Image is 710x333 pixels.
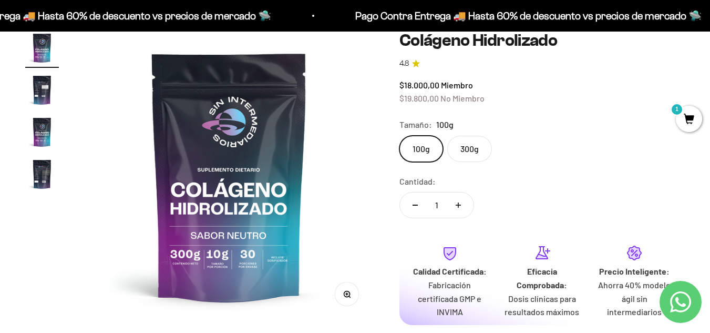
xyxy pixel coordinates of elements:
[13,123,218,152] div: La confirmación de la pureza de los ingredientes.
[599,266,670,276] strong: Precio Inteligente:
[505,292,580,319] p: Dosis clínicas para resultados máximos
[171,157,218,175] button: Enviar
[84,31,374,321] img: Colágeno Hidrolizado
[399,93,439,103] span: $19.800,00
[399,58,409,69] span: 4.8
[25,157,59,191] img: Colágeno Hidrolizado
[517,266,567,290] strong: Eficacia Comprobada:
[13,17,218,41] p: ¿Qué te daría la seguridad final para añadir este producto a tu carrito?
[13,50,218,78] div: Un aval de expertos o estudios clínicos en la página.
[399,118,432,132] legend: Tamaño:
[295,7,641,24] p: Pago Contra Entrega 🚚 Hasta 60% de descuento vs precios de mercado 🛸
[13,102,218,120] div: Un mensaje de garantía de satisfacción visible.
[400,193,430,218] button: Reducir cantidad
[25,115,59,149] img: Colágeno Hidrolizado
[443,193,474,218] button: Aumentar cantidad
[676,114,702,126] a: 1
[172,157,217,175] span: Enviar
[399,31,685,49] h1: Colágeno Hidrolizado
[441,80,473,90] span: Miembro
[25,73,59,110] button: Ir al artículo 2
[399,58,685,69] a: 4.84.8 de 5.0 estrellas
[671,103,683,116] mark: 1
[13,81,218,99] div: Más detalles sobre la fecha exacta de entrega.
[25,31,59,65] img: Colágeno Hidrolizado
[25,73,59,107] img: Colágeno Hidrolizado
[25,157,59,194] button: Ir al artículo 4
[25,115,59,152] button: Ir al artículo 3
[436,118,454,132] span: 100g
[399,175,436,188] label: Cantidad:
[399,80,439,90] span: $18.000,00
[412,278,488,319] p: Fabricación certificada GMP e INVIMA
[440,93,485,103] span: No Miembro
[596,278,672,319] p: Ahorra 40% modelo ágil sin intermediarios
[25,31,59,68] button: Ir al artículo 1
[413,266,487,276] strong: Calidad Certificada:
